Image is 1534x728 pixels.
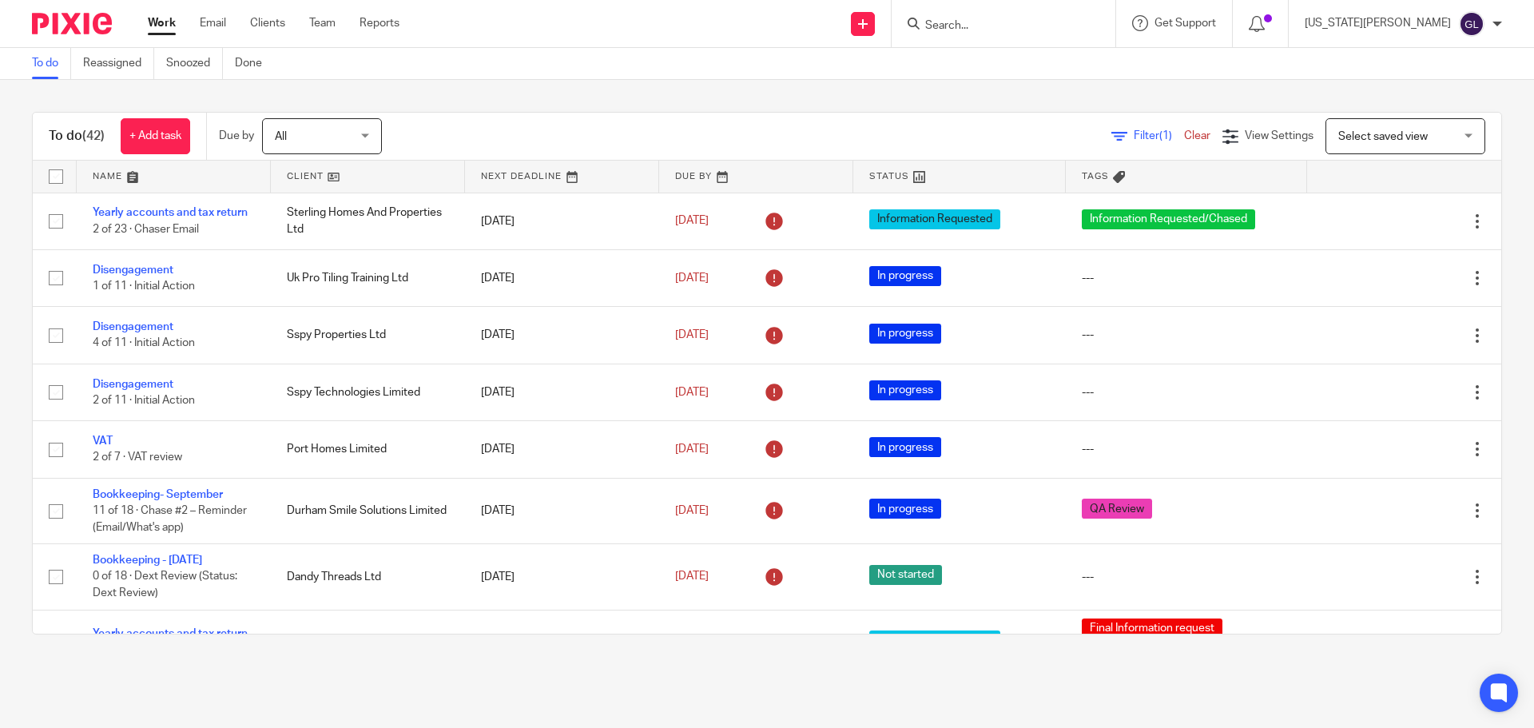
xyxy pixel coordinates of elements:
[465,249,659,306] td: [DATE]
[93,265,173,276] a: Disengagement
[1082,209,1255,229] span: Information Requested/Chased
[93,224,199,235] span: 2 of 23 · Chaser Email
[1338,131,1428,142] span: Select saved view
[93,571,237,599] span: 0 of 18 · Dext Review (Status: Dext Review)
[1134,130,1184,141] span: Filter
[675,273,709,284] span: [DATE]
[271,249,465,306] td: Uk Pro Tiling Training Ltd
[271,544,465,610] td: Dandy Threads Ltd
[32,13,112,34] img: Pixie
[93,489,223,500] a: Bookkeeping- September
[93,321,173,332] a: Disengagement
[271,610,465,674] td: Shaheens Indian Bistro Limited
[869,437,941,457] span: In progress
[675,444,709,455] span: [DATE]
[219,128,254,144] p: Due by
[924,19,1067,34] input: Search
[271,421,465,478] td: Port Homes Limited
[250,15,285,31] a: Clients
[309,15,336,31] a: Team
[1082,172,1109,181] span: Tags
[32,48,71,79] a: To do
[1154,18,1216,29] span: Get Support
[1245,130,1313,141] span: View Settings
[271,478,465,543] td: Durham Smile Solutions Limited
[235,48,274,79] a: Done
[1082,619,1222,638] span: Final Information request
[869,631,1000,650] span: Information Requested
[675,571,709,583] span: [DATE]
[93,338,195,349] span: 4 of 11 · Initial Action
[465,544,659,610] td: [DATE]
[360,15,399,31] a: Reports
[275,131,287,142] span: All
[83,48,154,79] a: Reassigned
[675,505,709,516] span: [DATE]
[93,555,202,566] a: Bookkeeping - [DATE]
[1305,15,1451,31] p: [US_STATE][PERSON_NAME]
[465,307,659,364] td: [DATE]
[166,48,223,79] a: Snoozed
[93,505,247,533] span: 11 of 18 · Chase #2 – Reminder (Email/What's app)
[465,610,659,674] td: [DATE]
[1082,327,1291,343] div: ---
[200,15,226,31] a: Email
[1082,441,1291,457] div: ---
[82,129,105,142] span: (42)
[271,364,465,420] td: Sspy Technologies Limited
[869,380,941,400] span: In progress
[271,193,465,249] td: Sterling Homes And Properties Ltd
[93,628,248,639] a: Yearly accounts and tax return
[1082,569,1291,585] div: ---
[1082,499,1152,519] span: QA Review
[93,207,248,218] a: Yearly accounts and tax return
[869,266,941,286] span: In progress
[1159,130,1172,141] span: (1)
[93,379,173,390] a: Disengagement
[121,118,190,154] a: + Add task
[675,216,709,227] span: [DATE]
[93,280,195,292] span: 1 of 11 · Initial Action
[93,452,182,463] span: 2 of 7 · VAT review
[1184,130,1210,141] a: Clear
[869,209,1000,229] span: Information Requested
[465,478,659,543] td: [DATE]
[271,307,465,364] td: Sspy Properties Ltd
[49,128,105,145] h1: To do
[1082,384,1291,400] div: ---
[465,193,659,249] td: [DATE]
[93,395,195,406] span: 2 of 11 · Initial Action
[675,387,709,398] span: [DATE]
[869,565,942,585] span: Not started
[465,421,659,478] td: [DATE]
[869,324,941,344] span: In progress
[148,15,176,31] a: Work
[465,364,659,420] td: [DATE]
[1082,270,1291,286] div: ---
[869,499,941,519] span: In progress
[675,329,709,340] span: [DATE]
[93,436,113,447] a: VAT
[1459,11,1484,37] img: svg%3E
